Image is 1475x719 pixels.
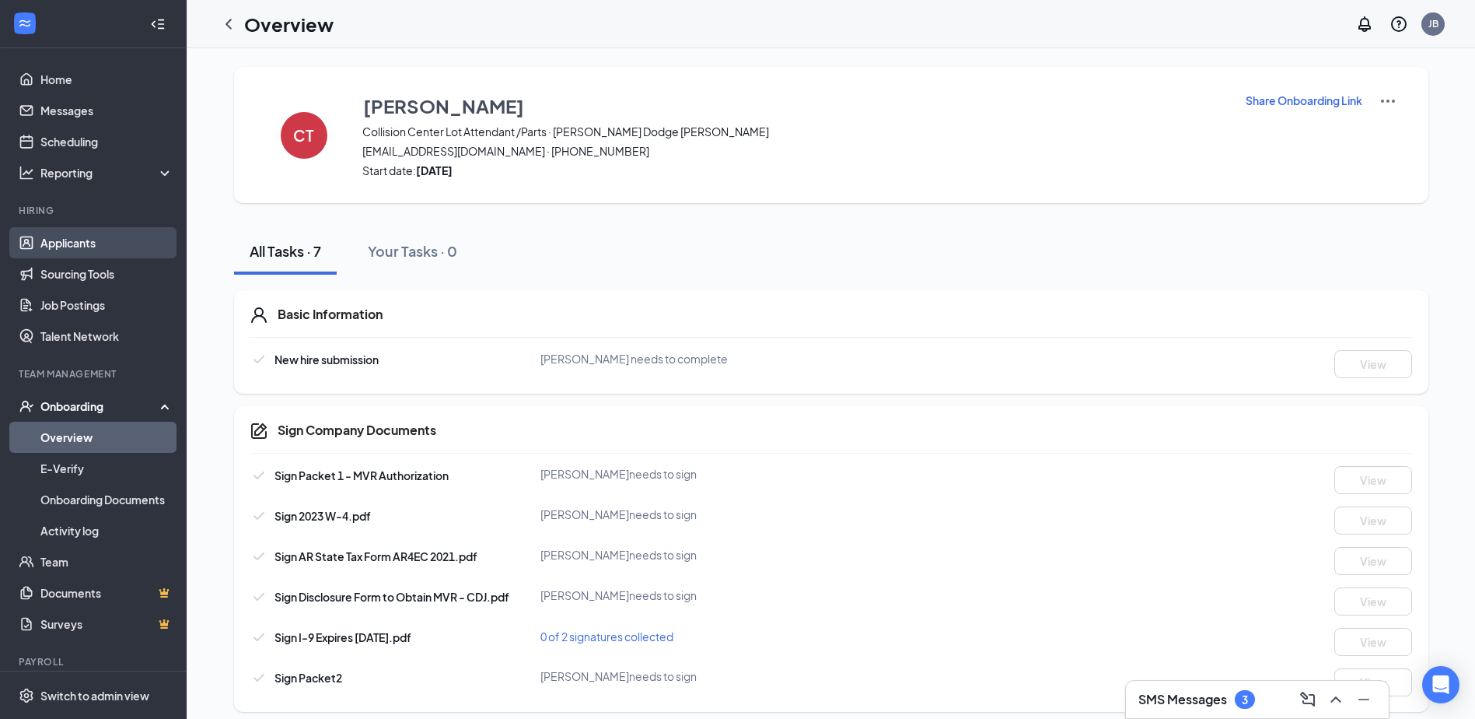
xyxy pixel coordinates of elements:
[40,258,173,289] a: Sourcing Tools
[368,241,457,261] div: Your Tasks · 0
[362,163,1225,178] span: Start date:
[1334,668,1412,696] button: View
[1138,691,1227,708] h3: SMS Messages
[265,92,343,178] button: CT
[1242,693,1248,707] div: 3
[250,587,268,606] svg: Checkmark
[362,124,1225,139] span: Collision Center Lot Attendant /Parts · [PERSON_NAME] Dodge [PERSON_NAME]
[19,367,170,381] div: Team Management
[19,688,34,703] svg: Settings
[1334,507,1412,535] button: View
[40,688,149,703] div: Switch to admin view
[250,241,321,261] div: All Tasks · 7
[362,143,1225,159] span: [EMAIL_ADDRESS][DOMAIN_NAME] · [PHONE_NUMBER]
[250,668,268,687] svg: Checkmark
[274,509,371,523] span: Sign 2023 W-4.pdf
[540,507,928,522] div: [PERSON_NAME] needs to sign
[1295,687,1320,712] button: ComposeMessage
[40,609,173,640] a: SurveysCrown
[293,130,314,141] h4: CT
[1351,687,1376,712] button: Minimize
[1334,350,1412,378] button: View
[40,453,173,484] a: E-Verify
[40,422,173,453] a: Overview
[17,16,33,31] svg: WorkstreamLogo
[40,515,173,546] a: Activity log
[40,484,173,515] a: Onboarding Documents
[1354,690,1373,709] svg: Minimize
[540,352,728,366] span: [PERSON_NAME] needs to complete
[40,227,173,258] a: Applicants
[250,628,268,647] svg: Checkmark
[540,587,928,603] div: [PERSON_NAME] needs to sign
[362,92,1225,120] button: [PERSON_NAME]
[19,398,34,414] svg: UserCheck
[1428,17,1438,30] div: JB
[150,16,166,32] svg: Collapse
[1422,666,1459,703] div: Open Intercom Messenger
[416,163,453,177] strong: [DATE]
[1389,15,1408,33] svg: QuestionInfo
[278,306,383,323] h5: Basic Information
[250,547,268,566] svg: Checkmark
[540,547,928,563] div: [PERSON_NAME] needs to sign
[1334,587,1412,616] button: View
[278,422,436,439] h5: Sign Company Documents
[40,321,173,352] a: Talent Network
[40,398,160,414] div: Onboarding
[250,466,268,485] svg: Checkmark
[1323,687,1348,712] button: ChevronUp
[40,546,173,577] a: Team
[274,630,411,644] span: Sign I-9 Expires [DATE].pdf
[540,668,928,684] div: [PERSON_NAME] needs to sign
[1334,628,1412,656] button: View
[250,350,268,369] svg: Checkmark
[40,126,173,157] a: Scheduling
[1245,92,1363,109] button: Share Onboarding Link
[274,549,477,563] span: Sign AR State Tax Form AR4EC 2021.pdf
[219,15,238,33] svg: ChevronLeft
[1326,690,1345,709] svg: ChevronUp
[1355,15,1374,33] svg: Notifications
[274,468,449,482] span: Sign Packet 1 - MVR Authorization
[250,306,268,324] svg: User
[363,93,524,119] h3: [PERSON_NAME]
[1334,547,1412,575] button: View
[274,352,379,367] span: New hire submission
[1298,690,1317,709] svg: ComposeMessage
[19,655,170,668] div: Payroll
[19,165,34,181] svg: Analysis
[19,204,170,217] div: Hiring
[244,11,334,37] h1: Overview
[250,507,268,525] svg: Checkmark
[540,630,673,644] span: 0 of 2 signatures collected
[40,289,173,321] a: Job Postings
[274,671,342,685] span: Sign Packet2
[40,95,173,126] a: Messages
[1379,92,1397,110] img: More Actions
[274,590,509,604] span: Sign Disclosure Form to Obtain MVR - CDJ.pdf
[250,422,268,440] svg: CompanyDocumentIcon
[40,165,174,181] div: Reporting
[40,64,173,95] a: Home
[40,577,173,609] a: DocumentsCrown
[540,466,928,482] div: [PERSON_NAME] needs to sign
[1246,93,1362,108] p: Share Onboarding Link
[1334,466,1412,494] button: View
